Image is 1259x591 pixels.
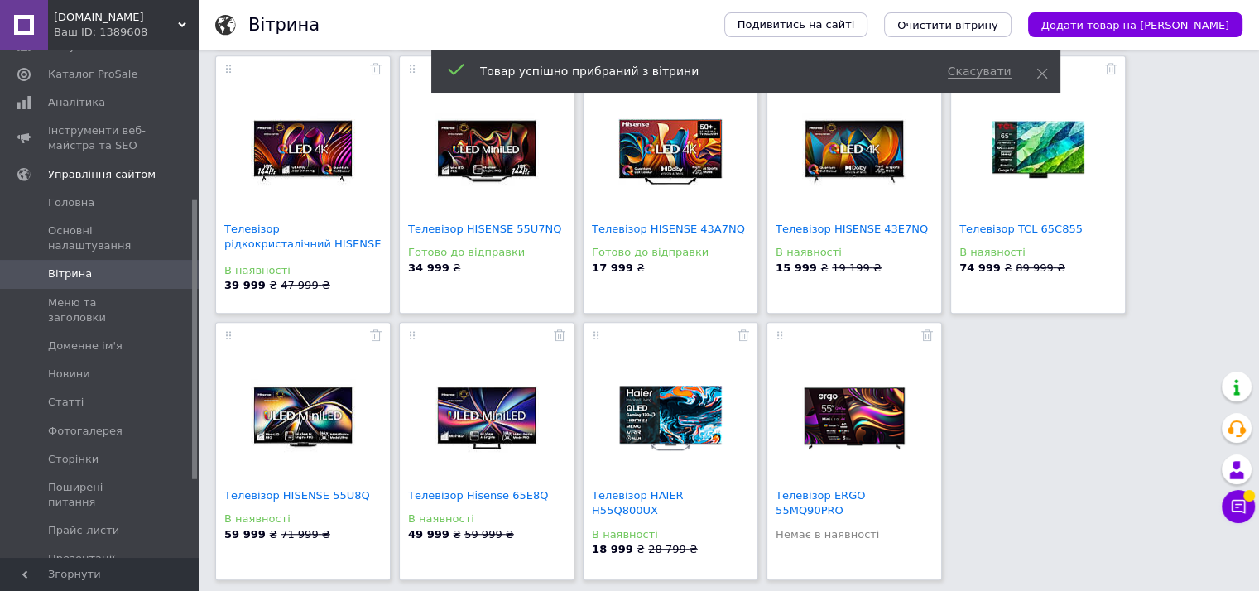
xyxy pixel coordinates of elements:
[48,67,137,82] span: Каталог ProSale
[618,385,723,451] img: Телевізор HAIER H55Q800UX
[370,328,382,340] a: Прибрати з вітрини
[224,223,381,265] a: Телевізор рідкокристалічний HISENSE 65E7NQ PRO
[408,528,449,541] b: 49 999
[48,523,119,538] span: Прайс-листи
[224,512,382,526] div: В наявності
[554,328,565,340] a: Прибрати з вітрини
[959,262,1001,274] b: 74 999
[464,528,514,541] span: 59 999 ₴
[248,15,320,35] h1: Вітрина
[48,267,92,281] span: Вітрина
[435,366,539,470] img: Телевізор Hisense 65E8Q
[959,262,1016,274] span: ₴
[48,123,153,153] span: Інструменти веб-майстра та SEO
[738,17,855,32] span: Подивитись на сайті
[224,279,266,291] b: 39 999
[592,262,633,274] b: 17 999
[251,366,355,470] img: Телевізор HISENSE 55U8Q
[224,528,266,541] b: 59 999
[408,223,561,235] a: Телевізор HISENSE 55U7NQ
[1028,12,1242,37] button: Додати товар на [PERSON_NAME]
[776,223,928,235] a: Телевізор HISENSE 43E7NQ
[408,528,464,541] span: ₴
[54,25,199,40] div: Ваш ID: 1389608
[48,551,115,566] span: Презентації
[224,528,281,541] span: ₴
[48,424,123,439] span: Фотогалерея
[592,527,749,542] div: В наявності
[224,263,382,278] div: В наявності
[948,65,1012,79] span: Скасувати
[832,262,882,274] span: 19 199 ₴
[281,528,330,541] span: 71 999 ₴
[408,261,565,276] div: ₴
[48,395,84,410] span: Статті
[48,167,156,182] span: Управління сайтом
[48,295,153,325] span: Меню та заголовки
[592,261,749,276] div: ₴
[224,279,281,291] span: ₴
[592,223,745,235] a: Телевізор HISENSE 43A7NQ
[48,480,153,510] span: Поширені питання
[48,195,94,210] span: Головна
[1105,61,1117,74] a: Прибрати з вітрини
[408,512,565,526] div: В наявності
[618,118,723,185] img: Телевізор HISENSE 43A7NQ
[408,245,565,260] div: Готово до відправки
[1016,262,1065,274] span: 89 999 ₴
[959,223,1083,235] a: Телевізор TCL 65C855
[921,328,933,340] a: Прибрати з вітрини
[480,63,928,79] div: Товар успішно прибраний з вітрини
[884,12,1011,37] button: Очистити вітрину
[592,543,648,555] span: ₴
[1222,490,1255,523] button: Чат з покупцем
[776,489,865,517] a: Телевізор ERGO 55MQ90PRO
[897,19,997,31] span: Очистити вітрину
[724,12,868,37] a: Подивитись на сайті
[224,489,370,502] a: Телевізор HISENSE 55U8Q
[48,223,153,253] span: Основні налаштування
[48,95,105,110] span: Аналітика
[776,262,832,274] span: ₴
[592,489,684,517] a: Телевізор HAIER H55Q800UX
[959,245,1117,260] div: В наявності
[592,543,633,555] b: 18 999
[802,386,906,450] img: Телевізор ERGO 55MQ90PRO
[251,99,355,204] img: Телевізор рідкокристалічний HISENSE 65E7NQ PRO
[408,262,449,274] b: 34 999
[776,527,933,542] div: Немає в наявності
[776,262,817,274] b: 15 999
[986,113,1090,190] img: Телевізор TCL 65C855
[48,339,123,353] span: Доменне ім'я
[408,489,548,502] a: Телевізор Hisense 65E8Q
[738,328,749,340] a: Прибрати з вітрини
[648,543,698,555] span: 28 799 ₴
[370,61,382,74] a: Прибрати з вітрини
[592,245,749,260] div: Готово до відправки
[435,99,539,204] img: Телевізор HISENSE 55U7NQ
[802,99,906,204] img: Телевізор HISENSE 43E7NQ
[54,10,178,25] span: SmartShop.kr.ua
[1041,19,1229,31] span: Додати товар на [PERSON_NAME]
[281,279,330,291] span: 47 999 ₴
[48,452,99,467] span: Сторінки
[776,245,933,260] div: В наявності
[48,367,90,382] span: Новини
